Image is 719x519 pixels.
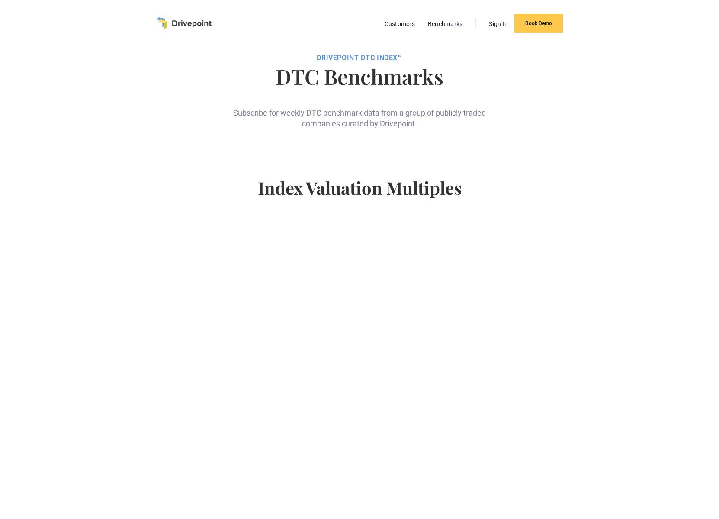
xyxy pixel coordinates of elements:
[514,14,563,33] a: Book Demo
[154,66,565,87] h1: DTC Benchmarks
[380,18,419,29] a: Customers
[154,54,565,62] div: DRIVEPOiNT DTC Index™
[154,177,565,212] h4: Index Valuation Multiples
[230,93,489,129] div: Subscribe for weekly DTC benchmark data from a group of publicly traded companies curated by Driv...
[424,18,467,29] a: Benchmarks
[485,18,512,29] a: Sign In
